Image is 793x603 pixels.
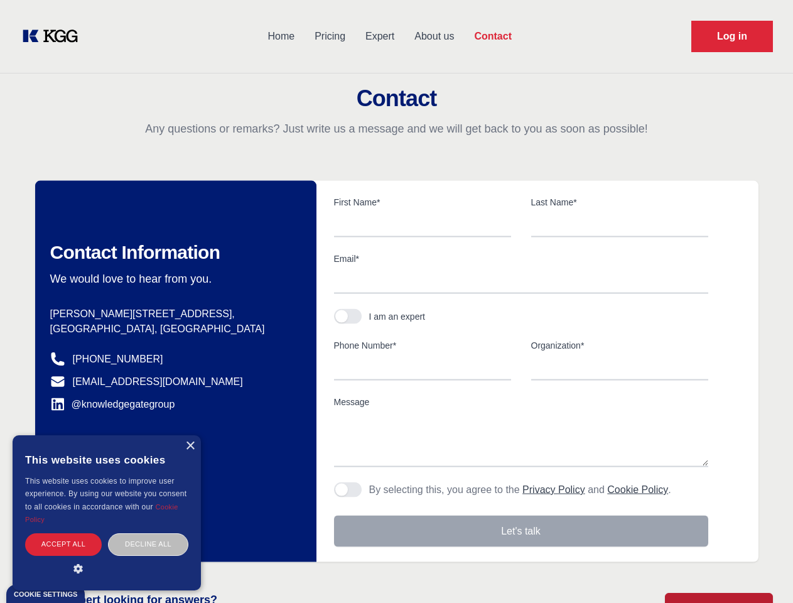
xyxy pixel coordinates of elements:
[15,86,778,111] h2: Contact
[730,543,793,603] iframe: Chat Widget
[355,20,404,53] a: Expert
[404,20,464,53] a: About us
[50,322,296,337] p: [GEOGRAPHIC_DATA], [GEOGRAPHIC_DATA]
[464,20,522,53] a: Contact
[334,516,708,547] button: Let's talk
[522,484,585,495] a: Privacy Policy
[15,121,778,136] p: Any questions or remarks? Just write us a message and we will get back to you as soon as possible!
[25,503,178,523] a: Cookie Policy
[73,374,243,389] a: [EMAIL_ADDRESS][DOMAIN_NAME]
[50,397,175,412] a: @knowledgegategroup
[334,396,708,408] label: Message
[50,241,296,264] h2: Contact Information
[73,352,163,367] a: [PHONE_NUMBER]
[305,20,355,53] a: Pricing
[50,271,296,286] p: We would love to hear from you.
[25,445,188,475] div: This website uses cookies
[185,442,195,451] div: Close
[369,310,426,323] div: I am an expert
[369,482,671,497] p: By selecting this, you agree to the and .
[531,196,708,209] label: Last Name*
[257,20,305,53] a: Home
[334,196,511,209] label: First Name*
[50,307,296,322] p: [PERSON_NAME][STREET_ADDRESS],
[691,21,773,52] a: Request Demo
[531,339,708,352] label: Organization*
[14,591,77,598] div: Cookie settings
[108,533,188,555] div: Decline all
[334,339,511,352] label: Phone Number*
[607,484,668,495] a: Cookie Policy
[25,477,186,511] span: This website uses cookies to improve user experience. By using our website you consent to all coo...
[20,26,88,46] a: KOL Knowledge Platform: Talk to Key External Experts (KEE)
[25,533,102,555] div: Accept all
[334,253,708,265] label: Email*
